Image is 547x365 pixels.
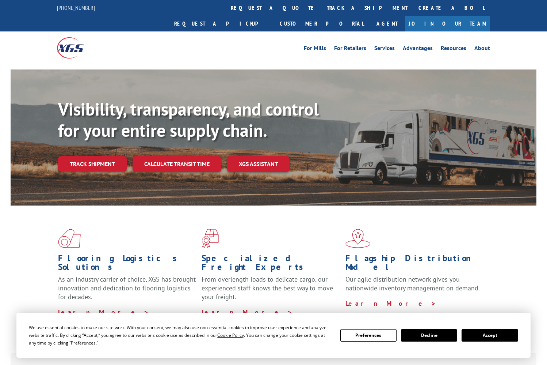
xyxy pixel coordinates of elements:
[58,308,149,316] a: Learn More >
[345,299,436,308] a: Learn More >
[374,45,395,53] a: Services
[133,156,221,172] a: Calculate transit time
[202,254,340,275] h1: Specialized Freight Experts
[58,254,196,275] h1: Flooring Logistics Solutions
[334,45,366,53] a: For Retailers
[71,340,96,346] span: Preferences
[202,229,219,248] img: xgs-icon-focused-on-flooring-red
[340,329,397,342] button: Preferences
[217,332,244,338] span: Cookie Policy
[57,4,95,11] a: [PHONE_NUMBER]
[369,16,405,31] a: Agent
[227,156,290,172] a: XGS ASSISTANT
[405,16,490,31] a: Join Our Team
[462,329,518,342] button: Accept
[345,229,371,248] img: xgs-icon-flagship-distribution-model-red
[202,308,292,316] a: Learn More >
[169,16,274,31] a: Request a pickup
[29,324,331,347] div: We use essential cookies to make our site work. With your consent, we may also use non-essential ...
[58,229,81,248] img: xgs-icon-total-supply-chain-intelligence-red
[474,45,490,53] a: About
[401,329,457,342] button: Decline
[345,275,480,292] span: Our agile distribution network gives you nationwide inventory management on demand.
[441,45,466,53] a: Resources
[403,45,433,53] a: Advantages
[345,254,483,275] h1: Flagship Distribution Model
[58,98,319,142] b: Visibility, transparency, and control for your entire supply chain.
[58,156,127,172] a: Track shipment
[16,313,531,358] div: Cookie Consent Prompt
[202,275,340,308] p: From overlength loads to delicate cargo, our experienced staff knows the best way to move your fr...
[274,16,369,31] a: Customer Portal
[304,45,326,53] a: For Mills
[58,275,196,301] span: As an industry carrier of choice, XGS has brought innovation and dedication to flooring logistics...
